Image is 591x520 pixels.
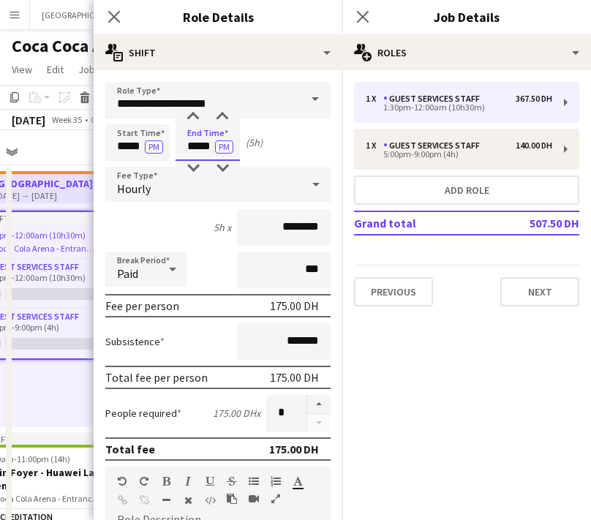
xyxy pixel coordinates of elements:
button: Previous [354,277,433,306]
div: [DATE] [12,113,45,127]
button: HTML Code [205,494,215,506]
button: Text Color [293,475,303,487]
button: Underline [205,475,215,487]
span: Week 35 [48,114,85,125]
button: Redo [139,475,149,487]
button: Fullscreen [271,493,281,505]
div: 175.00 DH x [213,407,260,420]
div: Guest Services Staff [383,94,486,104]
button: Undo [117,475,127,487]
button: Increase [307,395,331,414]
div: Roles [342,35,591,70]
td: 507.50 DH [487,211,579,235]
button: Insert video [249,493,259,505]
div: Guest Services Staff [383,140,486,151]
div: Total fee per person [105,370,208,385]
button: Bold [161,475,171,487]
button: Italic [183,475,193,487]
a: Jobs [72,60,106,79]
div: GTS [91,114,106,125]
button: Next [500,277,579,306]
div: 175.00 DH [269,442,319,456]
div: (5h) [246,136,263,149]
a: View [6,60,38,79]
div: Shift [94,35,342,70]
button: Unordered List [249,475,259,487]
span: View [12,63,32,76]
button: [GEOGRAPHIC_DATA] [30,1,135,29]
label: Subsistence [105,335,165,348]
div: 1:30pm-12:00am (10h30m) [366,104,552,111]
div: Fee per person [105,298,179,313]
button: PM [145,140,163,154]
span: Paid [117,266,138,281]
button: Strikethrough [227,475,237,487]
button: Add role [354,176,579,205]
button: PM [215,140,233,154]
div: 5h x [214,221,231,234]
div: 1 x [366,140,383,151]
span: Hourly [117,181,151,196]
h3: Job Details [342,7,591,26]
button: Horizontal Line [161,494,171,506]
td: Grand total [354,211,487,235]
div: 175.00 DH [270,298,319,313]
button: Paste as plain text [227,493,237,505]
span: Edit [47,63,64,76]
div: 5:00pm-9:00pm (4h) [366,151,552,158]
div: 1 x [366,94,383,104]
h1: Coca Coca Arena 2025 [12,35,179,57]
h3: Role Details [94,7,342,26]
div: 175.00 DH [270,370,319,385]
label: People required [105,407,181,420]
a: Edit [41,60,69,79]
span: Jobs [78,63,100,76]
div: 367.50 DH [516,94,552,104]
div: Total fee [105,442,155,456]
button: Ordered List [271,475,281,487]
div: 140.00 DH [516,140,552,151]
button: Clear Formatting [183,494,193,506]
